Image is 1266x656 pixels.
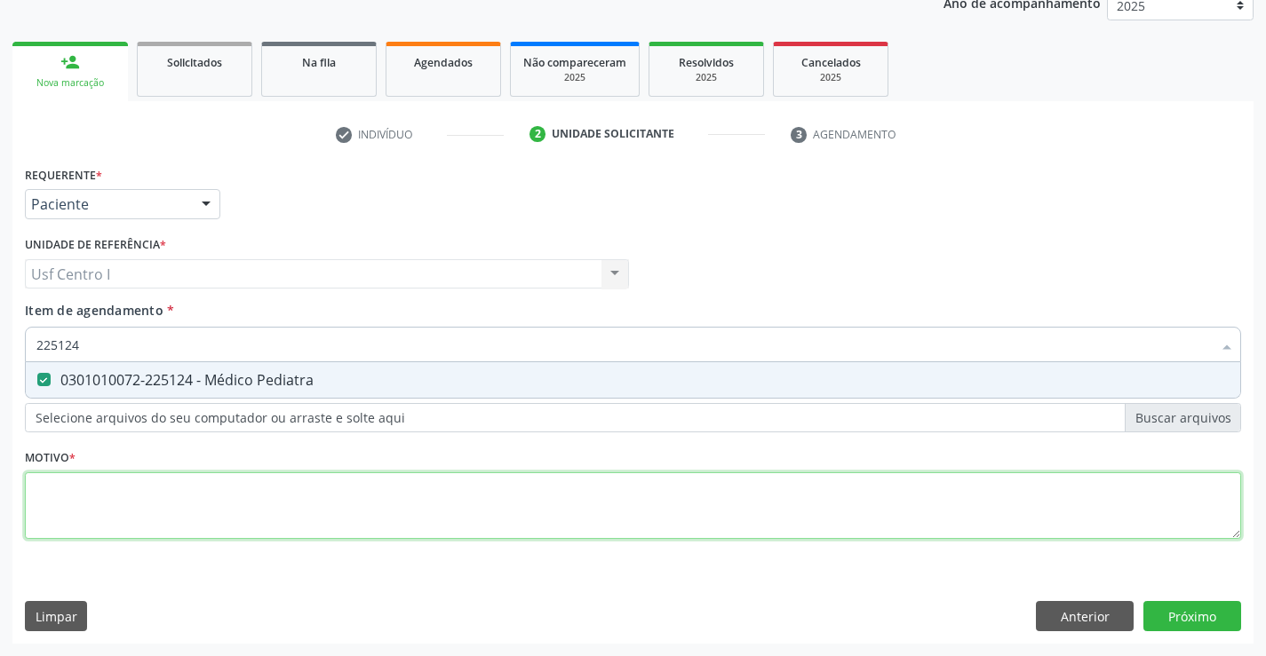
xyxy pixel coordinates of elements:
button: Próximo [1143,601,1241,631]
div: 0301010072-225124 - Médico Pediatra [36,373,1230,387]
div: Unidade solicitante [552,126,674,142]
div: person_add [60,52,80,72]
label: Requerente [25,162,102,189]
span: Não compareceram [523,55,626,70]
button: Anterior [1036,601,1134,631]
span: Solicitados [167,55,222,70]
span: Na fila [302,55,336,70]
div: 2025 [786,71,875,84]
input: Buscar por procedimentos [36,327,1212,362]
span: Resolvidos [679,55,734,70]
div: 2025 [662,71,751,84]
label: Motivo [25,445,76,472]
div: Nova marcação [25,76,115,90]
span: Item de agendamento [25,302,163,319]
span: Cancelados [801,55,861,70]
span: Paciente [31,195,184,213]
div: 2 [529,126,545,142]
span: Agendados [414,55,473,70]
div: 2025 [523,71,626,84]
label: Unidade de referência [25,232,166,259]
